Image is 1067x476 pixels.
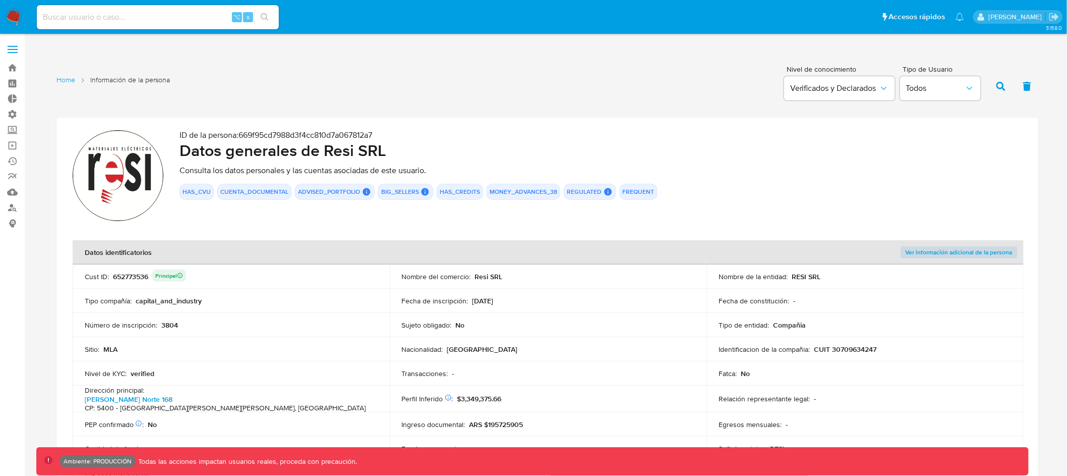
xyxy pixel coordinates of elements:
[90,75,170,85] span: Información de la persona
[784,76,895,100] button: Verificados y Declarados
[56,71,170,99] nav: List of pages
[37,11,279,24] input: Buscar usuario o caso...
[56,75,75,85] a: Home
[254,10,275,24] button: search-icon
[988,12,1045,22] p: diego.assum@mercadolibre.com
[790,83,879,93] span: Verificados y Declarados
[787,66,895,73] span: Nivel de conocimiento
[136,457,358,466] p: Todas las acciones impactan usuarios reales, proceda con precaución.
[906,83,965,93] span: Todos
[233,12,241,22] span: ⌥
[1049,12,1059,22] a: Salir
[247,12,250,22] span: s
[900,76,981,100] button: Todos
[889,12,945,22] span: Accesos rápidos
[956,13,964,21] a: Notificaciones
[64,459,132,463] p: Ambiente: PRODUCCIÓN
[903,66,983,73] span: Tipo de Usuario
